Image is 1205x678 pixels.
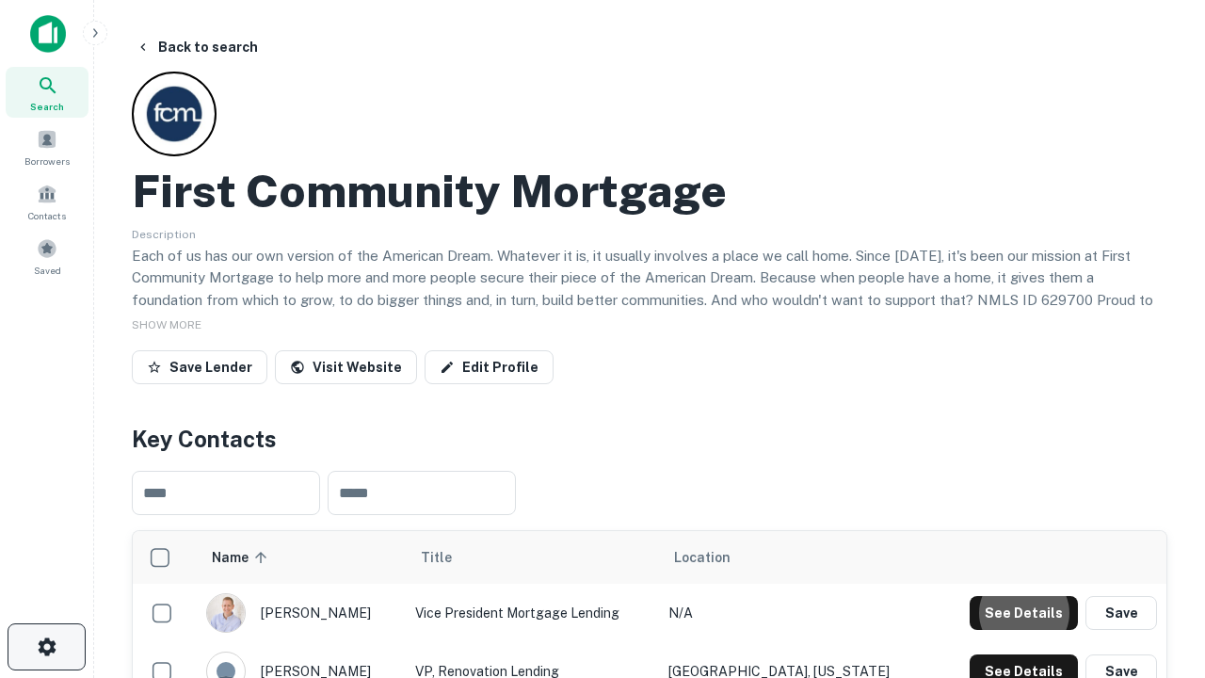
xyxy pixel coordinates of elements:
[421,546,476,569] span: Title
[197,531,406,584] th: Name
[1111,467,1205,557] iframe: Chat Widget
[30,99,64,114] span: Search
[212,546,273,569] span: Name
[30,15,66,53] img: capitalize-icon.png
[6,231,88,282] a: Saved
[406,531,659,584] th: Title
[207,594,245,632] img: 1520878720083
[132,228,196,241] span: Description
[6,176,88,227] a: Contacts
[132,350,267,384] button: Save Lender
[406,584,659,642] td: Vice President Mortgage Lending
[970,596,1078,630] button: See Details
[659,531,932,584] th: Location
[659,584,932,642] td: N/A
[34,263,61,278] span: Saved
[6,121,88,172] a: Borrowers
[24,153,70,169] span: Borrowers
[28,208,66,223] span: Contacts
[674,546,731,569] span: Location
[132,318,201,331] span: SHOW MORE
[132,245,1167,333] p: Each of us has our own version of the American Dream. Whatever it is, it usually involves a place...
[425,350,554,384] a: Edit Profile
[1085,596,1157,630] button: Save
[132,164,727,218] h2: First Community Mortgage
[275,350,417,384] a: Visit Website
[132,422,1167,456] h4: Key Contacts
[206,593,396,633] div: [PERSON_NAME]
[128,30,265,64] button: Back to search
[6,67,88,118] a: Search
